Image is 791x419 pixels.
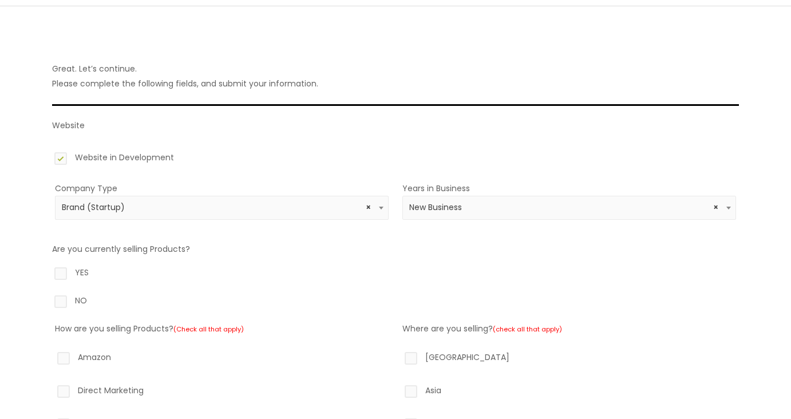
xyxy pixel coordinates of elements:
[402,196,736,220] span: New Business
[402,383,736,402] label: Asia
[52,120,85,131] label: Website
[55,383,389,402] label: Direct Marketing
[52,265,739,284] label: YES
[402,323,562,334] label: Where are you selling?
[713,202,718,213] span: Remove all items
[62,202,382,213] span: Brand (Startup)
[52,61,739,91] p: Great. Let’s continue. Please complete the following fields, and submit your information.
[55,350,389,369] label: Amazon
[52,293,739,313] label: NO
[55,196,389,220] span: Brand (Startup)
[52,243,190,255] label: Are you currently selling Products?
[402,183,470,194] label: Years in Business
[52,150,739,169] label: Website in Development
[55,323,244,334] label: How are you selling Products?
[409,202,730,213] span: New Business
[366,202,371,213] span: Remove all items
[493,325,562,334] small: (check all that apply)
[402,350,736,369] label: [GEOGRAPHIC_DATA]
[55,183,117,194] label: Company Type
[173,325,244,334] small: (Check all that apply)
